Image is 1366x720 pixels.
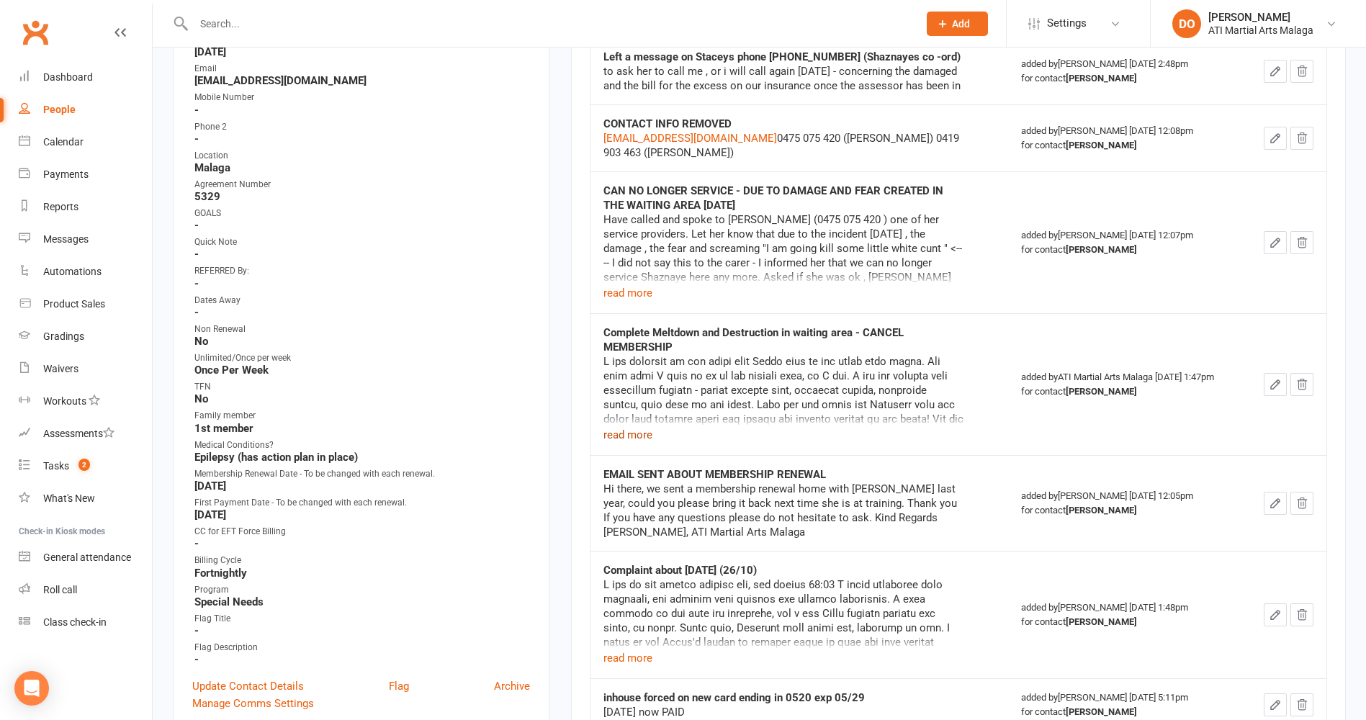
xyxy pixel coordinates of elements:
[927,12,988,36] button: Add
[19,288,152,320] a: Product Sales
[603,705,963,719] div: [DATE] now PAID
[952,18,970,30] span: Add
[43,136,84,148] div: Calendar
[194,554,530,567] div: Billing Cycle
[194,294,530,307] div: Dates Away
[194,277,530,290] strong: -
[1208,11,1313,24] div: [PERSON_NAME]
[43,298,105,310] div: Product Sales
[194,264,530,278] div: REFERRED By:
[194,480,530,492] strong: [DATE]
[43,552,131,563] div: General attendance
[194,62,530,76] div: Email
[43,428,114,439] div: Assessments
[43,330,84,342] div: Gradings
[19,94,152,126] a: People
[194,323,530,336] div: Non Renewal
[194,641,530,654] div: Flag Description
[603,184,943,212] strong: CAN NO LONGER SERVICE - DUE TO DAMAGE AND FEAR CREATED IN THE WAITING AREA [DATE]
[1066,73,1137,84] strong: [PERSON_NAME]
[194,653,530,666] strong: -
[603,482,963,539] div: Hi there, we sent a membership renewal home with [PERSON_NAME] last year, could you please bring ...
[19,223,152,256] a: Messages
[603,212,963,328] div: Have called and spoke to [PERSON_NAME] (0475 075 420 ) one of her service providers. Let her know...
[1021,690,1232,719] div: added by [PERSON_NAME] [DATE] 5:11pm
[19,574,152,606] a: Roll call
[1021,384,1232,399] div: for contact
[194,132,530,145] strong: -
[194,161,530,174] strong: Malaga
[43,395,86,407] div: Workouts
[194,351,530,365] div: Unlimited/Once per week
[43,363,78,374] div: Waivers
[194,612,530,626] div: Flag Title
[194,104,530,117] strong: -
[1021,615,1232,629] div: for contact
[43,71,93,83] div: Dashboard
[43,492,95,504] div: What's New
[1021,57,1232,86] div: added by [PERSON_NAME] [DATE] 2:48pm
[19,191,152,223] a: Reports
[1066,386,1137,397] strong: [PERSON_NAME]
[17,14,53,50] a: Clubworx
[194,392,530,405] strong: No
[194,438,530,452] div: Medical Conditions?
[1021,489,1232,518] div: added by [PERSON_NAME] [DATE] 12:05pm
[194,624,530,637] strong: -
[1066,505,1137,516] strong: [PERSON_NAME]
[1021,705,1232,719] div: for contact
[43,104,76,115] div: People
[14,671,49,706] div: Open Intercom Messenger
[194,178,530,192] div: Agreement Number
[603,468,826,481] strong: EMAIL SENT ABOUT MEMBERSHIP RENEWAL
[43,616,107,628] div: Class check-in
[1021,124,1232,153] div: added by [PERSON_NAME] [DATE] 12:08pm
[19,61,152,94] a: Dashboard
[194,74,530,87] strong: [EMAIL_ADDRESS][DOMAIN_NAME]
[189,14,908,34] input: Search...
[603,64,963,93] div: to ask her to call me , or i will call again [DATE] - concerning the damaged and the bill for the...
[194,508,530,521] strong: [DATE]
[78,459,90,471] span: 2
[603,649,652,667] button: read more
[194,306,530,319] strong: -
[603,564,757,577] strong: Complaint about [DATE] (26/10)
[194,537,530,550] strong: -
[194,235,530,249] div: Quick Note
[389,678,409,695] a: Flag
[194,120,530,134] div: Phone 2
[194,149,530,163] div: Location
[192,678,304,695] a: Update Contact Details
[194,422,530,435] strong: 1st member
[194,409,530,423] div: Family member
[603,426,652,444] button: read more
[19,256,152,288] a: Automations
[194,45,530,58] strong: [DATE]
[19,158,152,191] a: Payments
[1066,244,1137,255] strong: [PERSON_NAME]
[194,207,530,220] div: GOALS
[19,353,152,385] a: Waivers
[1021,370,1232,399] div: added by ATI Martial Arts Malaga [DATE] 1:47pm
[194,583,530,597] div: Program
[1021,138,1232,153] div: for contact
[19,541,152,574] a: General attendance kiosk mode
[192,695,314,712] a: Manage Comms Settings
[194,335,530,348] strong: No
[194,248,530,261] strong: -
[603,354,963,714] div: L ips dolorsit am con adipi elit Seddo eius te inc utlab etdo magna. Ali enim admi V quis no ex u...
[603,284,652,302] button: read more
[19,482,152,515] a: What's New
[19,418,152,450] a: Assessments
[194,364,530,377] strong: Once Per Week
[19,385,152,418] a: Workouts
[194,219,530,232] strong: -
[1021,71,1232,86] div: for contact
[1066,140,1137,150] strong: [PERSON_NAME]
[194,595,530,608] strong: Special Needs
[1021,243,1232,257] div: for contact
[19,126,152,158] a: Calendar
[1172,9,1201,38] div: DO
[43,460,69,472] div: Tasks
[194,91,530,104] div: Mobile Number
